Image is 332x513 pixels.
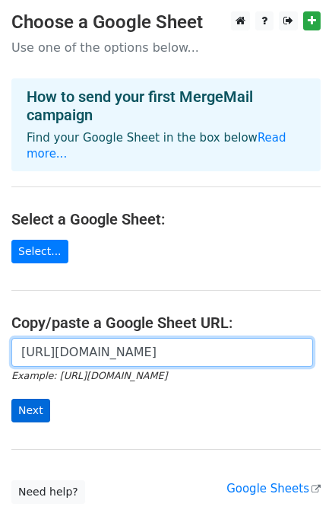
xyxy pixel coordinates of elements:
[11,11,321,33] h3: Choose a Google Sheet
[11,314,321,332] h4: Copy/paste a Google Sheet URL:
[11,338,313,367] input: Paste your Google Sheet URL here
[11,40,321,56] p: Use one of the options below...
[11,480,85,504] a: Need help?
[11,240,68,263] a: Select...
[11,210,321,228] h4: Select a Google Sheet:
[11,399,50,422] input: Next
[27,130,305,162] p: Find your Google Sheet in the box below
[11,370,167,381] small: Example: [URL][DOMAIN_NAME]
[27,88,305,124] h4: How to send your first MergeMail campaign
[226,482,321,495] a: Google Sheets
[27,131,286,161] a: Read more...
[256,440,332,513] iframe: Chat Widget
